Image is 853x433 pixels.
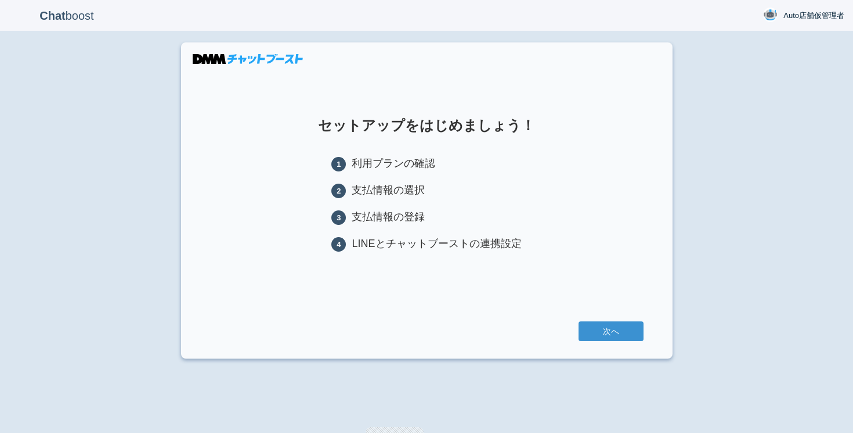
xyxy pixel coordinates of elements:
[210,118,644,133] h1: セットアップをはじめましょう！
[783,10,844,22] span: Auto店舗仮管理者
[331,237,521,252] li: LINEとチャットブーストの連携設定
[39,9,65,22] b: Chat
[331,210,521,225] li: 支払情報の登録
[763,8,778,22] img: User Image
[331,237,346,252] span: 4
[9,1,125,30] p: boost
[193,54,303,64] img: DMMチャットブースト
[331,183,521,198] li: 支払情報の選択
[331,184,346,198] span: 2
[331,156,521,171] li: 利用プランの確認
[331,210,346,225] span: 3
[331,157,346,171] span: 1
[579,321,644,341] a: 次へ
